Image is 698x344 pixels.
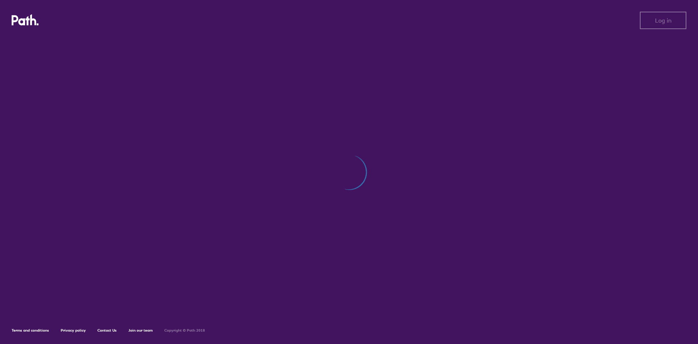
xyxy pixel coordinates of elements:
[12,328,49,333] a: Terms and conditions
[61,328,86,333] a: Privacy policy
[128,328,153,333] a: Join our team
[97,328,117,333] a: Contact Us
[640,12,686,29] button: Log in
[164,328,205,333] h6: Copyright © Path 2018
[655,17,671,24] span: Log in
